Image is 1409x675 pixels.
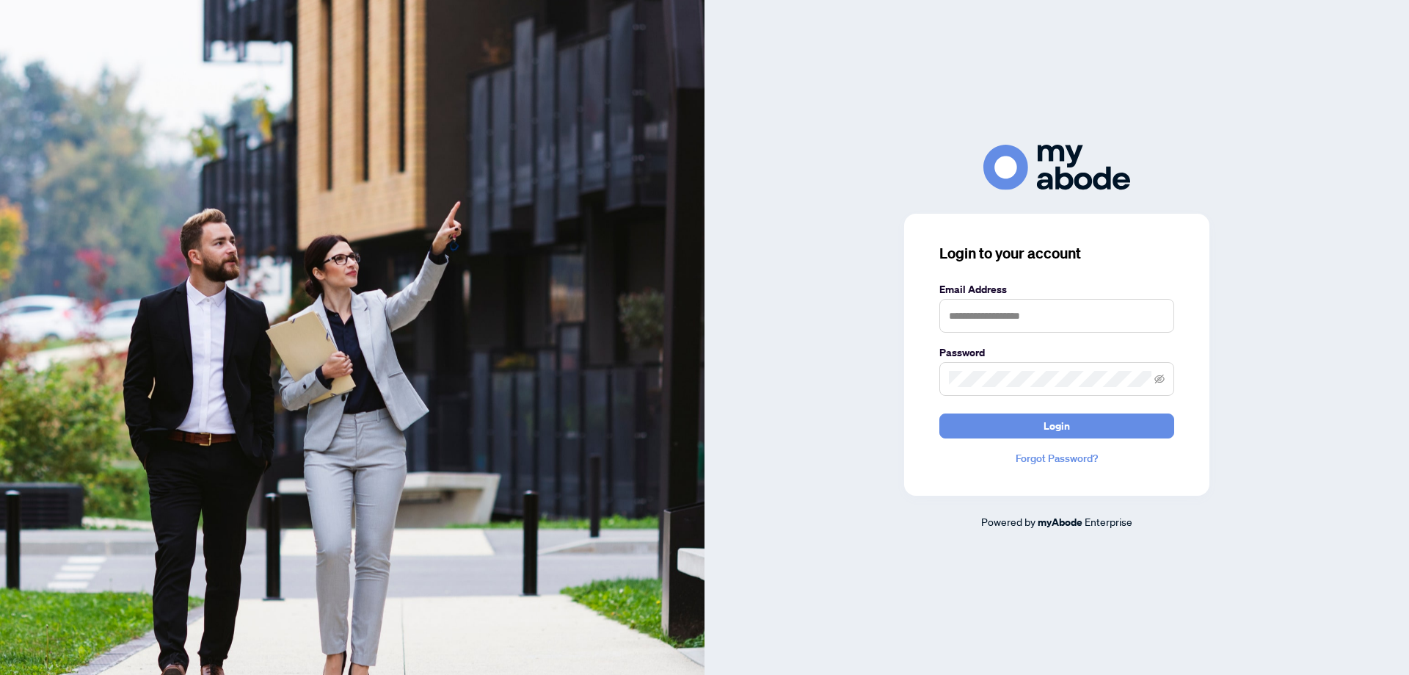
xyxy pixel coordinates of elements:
[1038,514,1082,530] a: myAbode
[1085,515,1132,528] span: Enterprise
[983,145,1130,189] img: ma-logo
[939,450,1174,466] a: Forgot Password?
[939,414,1174,438] button: Login
[981,515,1035,528] span: Powered by
[939,344,1174,361] label: Password
[939,243,1174,264] h3: Login to your account
[939,281,1174,297] label: Email Address
[1154,374,1165,384] span: eye-invisible
[1044,414,1070,438] span: Login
